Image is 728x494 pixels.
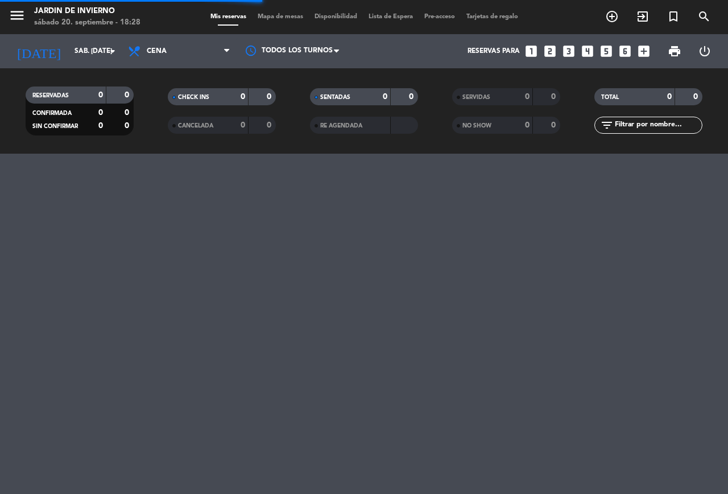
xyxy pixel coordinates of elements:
button: menu [9,7,26,28]
span: Reservas para [468,47,520,55]
i: [DATE] [9,39,69,64]
span: RESERVADAS [32,93,69,98]
i: power_settings_new [698,44,712,58]
strong: 0 [241,121,245,129]
i: looks_5 [599,44,614,59]
strong: 0 [98,122,103,130]
i: search [697,10,711,23]
span: RE AGENDADA [320,123,362,129]
span: Disponibilidad [309,14,363,20]
strong: 0 [241,93,245,101]
span: SENTADAS [320,94,350,100]
strong: 0 [551,121,558,129]
strong: 0 [125,91,131,99]
i: menu [9,7,26,24]
strong: 0 [667,93,672,101]
strong: 0 [525,93,530,101]
span: Tarjetas de regalo [461,14,524,20]
input: Filtrar por nombre... [614,119,702,131]
strong: 0 [98,91,103,99]
strong: 0 [267,93,274,101]
i: add_circle_outline [605,10,619,23]
span: SIN CONFIRMAR [32,124,78,129]
span: CONFIRMADA [32,110,72,116]
div: sábado 20. septiembre - 18:28 [34,17,140,28]
i: looks_two [543,44,557,59]
strong: 0 [125,122,131,130]
strong: 0 [125,109,131,117]
i: filter_list [600,118,614,132]
div: LOG OUT [689,34,719,68]
span: print [668,44,681,58]
span: CANCELADA [178,123,213,129]
i: add_box [636,44,651,59]
span: NO SHOW [462,123,491,129]
i: looks_one [524,44,539,59]
i: looks_3 [561,44,576,59]
span: Cena [147,47,167,55]
span: SERVIDAS [462,94,490,100]
span: CHECK INS [178,94,209,100]
i: arrow_drop_down [106,44,119,58]
div: JARDIN DE INVIERNO [34,6,140,17]
strong: 0 [693,93,700,101]
span: TOTAL [601,94,619,100]
i: turned_in_not [667,10,680,23]
strong: 0 [383,93,387,101]
i: exit_to_app [636,10,650,23]
strong: 0 [525,121,530,129]
span: Mis reservas [205,14,252,20]
span: Pre-acceso [419,14,461,20]
i: looks_4 [580,44,595,59]
span: Lista de Espera [363,14,419,20]
strong: 0 [551,93,558,101]
strong: 0 [409,93,416,101]
strong: 0 [267,121,274,129]
i: looks_6 [618,44,632,59]
span: Mapa de mesas [252,14,309,20]
strong: 0 [98,109,103,117]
